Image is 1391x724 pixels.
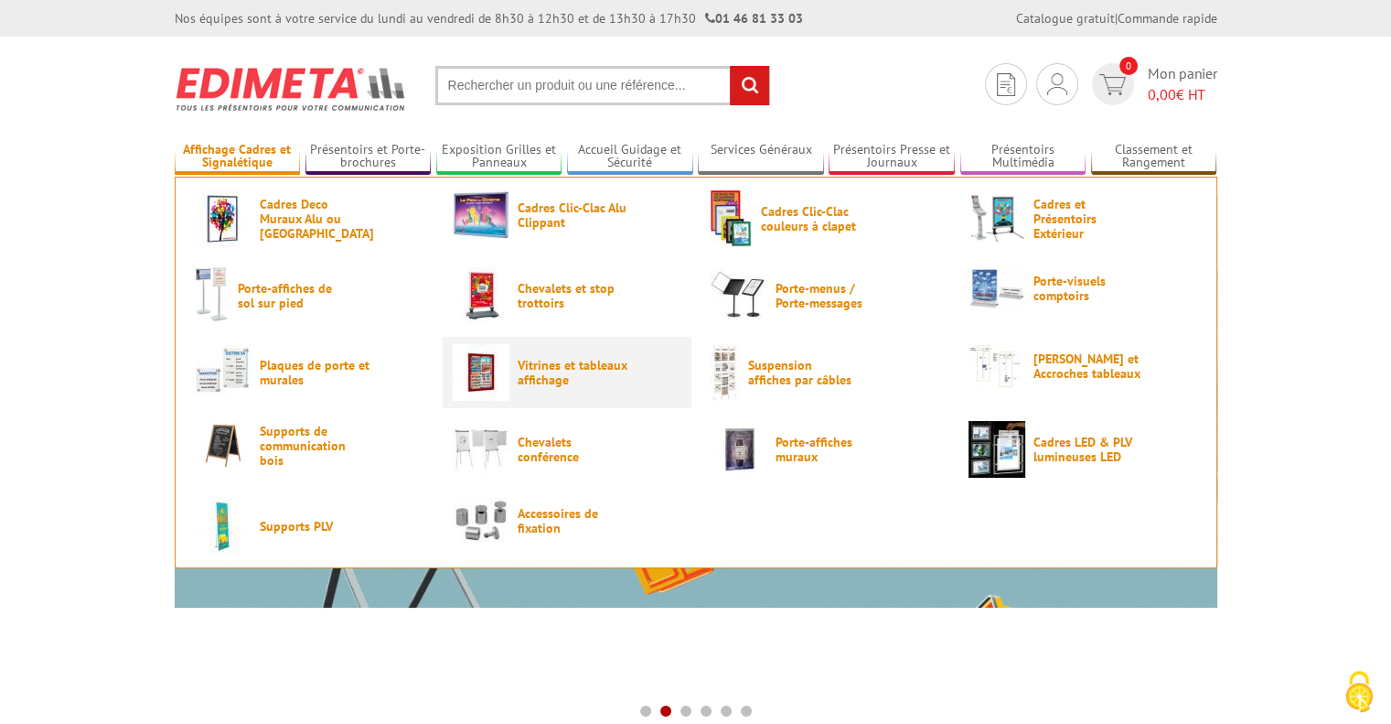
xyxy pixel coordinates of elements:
[748,358,858,387] span: Suspension affiches par câbles
[711,344,740,401] img: Suspension affiches par câbles
[1099,74,1126,95] img: devis rapide
[1016,10,1115,27] a: Catalogue gratuit
[1119,57,1138,75] span: 0
[453,190,681,239] a: Cadres Clic-Clac Alu Clippant
[968,190,1197,247] a: Cadres et Présentoirs Extérieur
[195,344,423,401] a: Plaques de porte et murales
[518,435,627,464] span: Chevalets conférence
[195,267,423,324] a: Porte-affiches de sol sur pied
[195,344,251,401] img: Plaques de porte et murales
[175,142,301,172] a: Affichage Cadres et Signalétique
[195,498,423,555] a: Supports PLV
[567,142,693,172] a: Accueil Guidage et Sécurité
[968,344,1025,388] img: Cimaises et Accroches tableaux
[436,142,562,172] a: Exposition Grilles et Panneaux
[711,190,939,247] a: Cadres Clic-Clac couleurs à clapet
[968,267,1197,309] a: Porte-visuels comptoirs
[260,197,369,241] span: Cadres Deco Muraux Alu ou [GEOGRAPHIC_DATA]
[453,190,509,239] img: Cadres Clic-Clac Alu Clippant
[711,421,939,478] a: Porte-affiches muraux
[705,10,803,27] strong: 01 46 81 33 03
[1087,63,1217,105] a: devis rapide 0 Mon panier 0,00€ HT
[453,344,509,401] img: Vitrines et tableaux affichage
[1148,85,1176,103] span: 0,00
[518,281,627,310] span: Chevalets et stop trottoirs
[195,498,251,555] img: Supports PLV
[453,498,681,543] a: Accessoires de fixation
[453,267,681,324] a: Chevalets et stop trottoirs
[968,190,1025,247] img: Cadres et Présentoirs Extérieur
[997,73,1015,96] img: devis rapide
[730,66,769,105] input: rechercher
[829,142,955,172] a: Présentoirs Presse et Journaux
[260,424,369,468] span: Supports de communication bois
[305,142,432,172] a: Présentoirs et Porte-brochures
[518,200,627,230] span: Cadres Clic-Clac Alu Clippant
[1091,142,1217,172] a: Classement et Rangement
[195,190,251,247] img: Cadres Deco Muraux Alu ou Bois
[195,267,230,324] img: Porte-affiches de sol sur pied
[195,190,423,247] a: Cadres Deco Muraux Alu ou [GEOGRAPHIC_DATA]
[776,281,885,310] span: Porte-menus / Porte-messages
[260,519,369,534] span: Supports PLV
[175,9,803,27] div: Nos équipes sont à votre service du lundi au vendredi de 8h30 à 12h30 et de 13h30 à 17h30
[453,498,509,543] img: Accessoires de fixation
[761,204,871,233] span: Cadres Clic-Clac couleurs à clapet
[260,358,369,387] span: Plaques de porte et murales
[453,421,681,478] a: Chevalets conférence
[453,344,681,401] a: Vitrines et tableaux affichage
[1336,669,1382,715] img: Cookies (fenêtre modale)
[1047,73,1067,95] img: devis rapide
[195,421,423,470] a: Supports de communication bois
[1118,10,1217,27] a: Commande rapide
[968,421,1025,478] img: Cadres LED & PLV lumineuses LED
[435,66,770,105] input: Rechercher un produit ou une référence...
[518,506,627,535] span: Accessoires de fixation
[1148,84,1217,105] span: € HT
[1016,9,1217,27] div: |
[453,267,509,324] img: Chevalets et stop trottoirs
[711,421,767,478] img: Porte-affiches muraux
[175,55,408,123] img: Présentoir, panneau, stand - Edimeta - PLV, affichage, mobilier bureau, entreprise
[195,421,251,470] img: Supports de communication bois
[1033,274,1143,303] span: Porte-visuels comptoirs
[1033,197,1143,241] span: Cadres et Présentoirs Extérieur
[238,281,348,310] span: Porte-affiches de sol sur pied
[711,267,939,324] a: Porte-menus / Porte-messages
[1148,63,1217,105] span: Mon panier
[518,358,627,387] span: Vitrines et tableaux affichage
[960,142,1086,172] a: Présentoirs Multimédia
[711,267,767,324] img: Porte-menus / Porte-messages
[968,344,1197,388] a: [PERSON_NAME] et Accroches tableaux
[968,267,1025,309] img: Porte-visuels comptoirs
[711,344,939,401] a: Suspension affiches par câbles
[1327,662,1391,724] button: Cookies (fenêtre modale)
[1033,435,1143,464] span: Cadres LED & PLV lumineuses LED
[453,421,509,478] img: Chevalets conférence
[1033,351,1143,381] span: [PERSON_NAME] et Accroches tableaux
[968,421,1197,478] a: Cadres LED & PLV lumineuses LED
[711,190,753,247] img: Cadres Clic-Clac couleurs à clapet
[698,142,824,172] a: Services Généraux
[776,435,885,464] span: Porte-affiches muraux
